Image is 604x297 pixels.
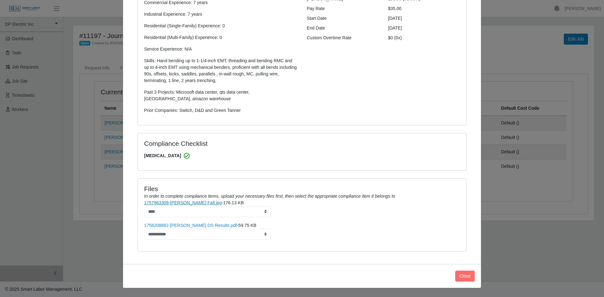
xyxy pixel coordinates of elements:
[455,271,475,282] button: Close
[144,140,351,147] h4: Compliance Checklist
[144,107,297,114] p: Prior Companies: Switch, D&D and Green Tanner
[144,222,460,240] li: -
[388,35,402,40] span: $0 (0x)
[223,200,243,205] span: 176.13 KB
[238,223,257,228] span: 59.75 KB
[144,89,297,102] p: Past 3 Projects: Microsoft data center, qts data center, [GEOGRAPHIC_DATA], amazon warehouse
[144,58,297,84] p: Skills: Hand bending up to 1-1/4-inch EMT, threading and bending RMC and up to 4-inch EMT using m...
[144,23,297,29] p: Residential (Single-Family) Experience: 0
[388,25,402,30] span: [DATE]
[144,34,297,41] p: Residential (Multi-Family) Experience: 0
[144,223,237,228] a: 1758208882-[PERSON_NAME] DS Results.pdf
[144,46,297,52] p: Service Experience: N/A
[144,200,460,217] li: -
[144,194,395,199] i: In order to complete compliance items, upload your necessary files first, then select the appropr...
[302,25,383,31] div: End Date
[144,152,460,159] span: [MEDICAL_DATA]
[144,11,297,18] p: Industrial Experience: 7 years
[302,15,383,22] div: Start Date
[144,200,222,205] a: 1757963309-[PERSON_NAME] Fall.jpg
[302,35,383,41] div: Custom Overtime Rate
[144,185,460,193] h4: Files
[383,15,465,22] div: [DATE]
